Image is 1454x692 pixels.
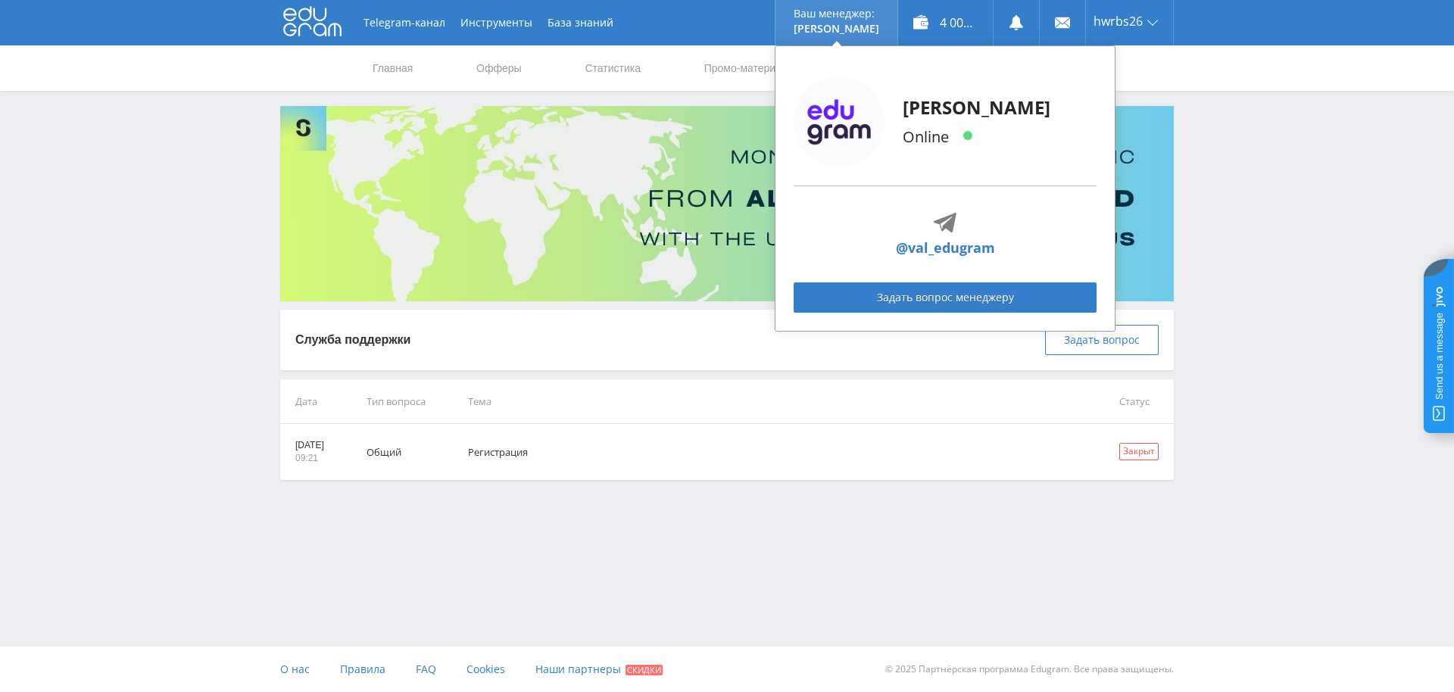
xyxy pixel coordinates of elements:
[295,452,324,465] p: 09:21
[295,332,410,348] p: Служба поддержки
[1098,379,1174,424] td: Статус
[280,106,1174,301] img: Banner
[371,45,414,91] a: Главная
[1064,334,1140,346] span: Задать вопрос
[735,647,1174,692] div: © 2025 Партнёрская программа Edugram. Все права защищены.
[794,23,879,35] p: [PERSON_NAME]
[416,647,436,692] a: FAQ
[466,662,505,676] span: Cookies
[345,424,447,480] td: Общий
[535,647,663,692] a: Наши партнеры Скидки
[1094,15,1143,27] span: hwrbs26
[280,379,345,424] td: Дата
[794,76,885,167] img: edugram_logo.png
[703,45,797,91] a: Промо-материалы
[475,45,523,91] a: Офферы
[535,662,621,676] span: Наши партнеры
[903,95,1050,120] p: [PERSON_NAME]
[447,379,1098,424] td: Тема
[340,662,385,676] span: Правила
[903,126,1050,148] p: Online
[626,665,663,675] span: Скидки
[280,662,310,676] span: О нас
[794,8,879,20] p: Ваш менеджер:
[295,439,324,452] p: [DATE]
[416,662,436,676] span: FAQ
[466,647,505,692] a: Cookies
[1045,325,1159,355] button: Задать вопрос
[583,45,642,91] a: Статистика
[345,379,447,424] td: Тип вопроса
[447,424,1098,480] td: Регистрация
[896,238,995,258] a: @val_edugram
[340,647,385,692] a: Правила
[280,647,310,692] a: О нас
[794,282,1097,313] a: Задать вопрос менеджеру
[1119,443,1159,460] div: Закрыт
